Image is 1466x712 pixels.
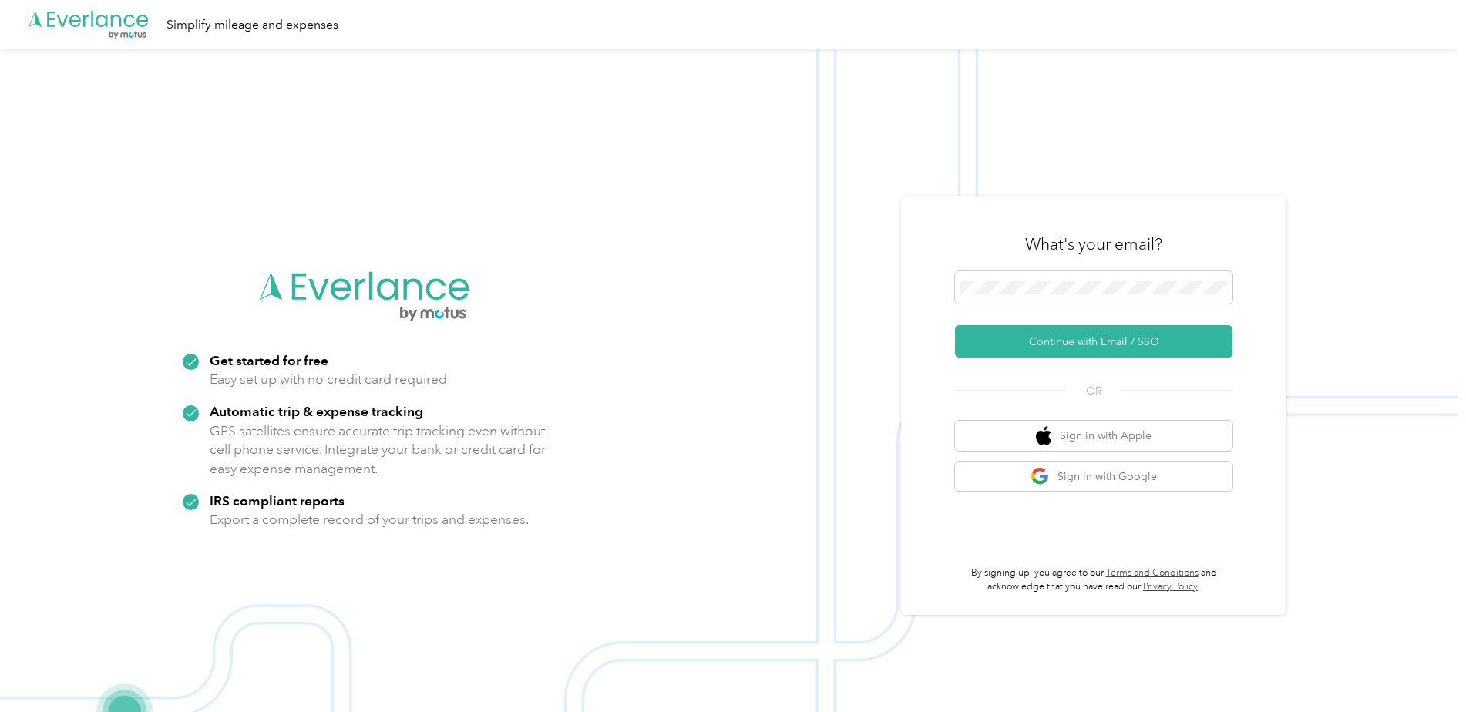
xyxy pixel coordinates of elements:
[1025,233,1162,255] h3: What's your email?
[1036,426,1051,445] img: apple logo
[1143,581,1198,593] a: Privacy Policy
[210,370,447,389] p: Easy set up with no credit card required
[210,421,546,479] p: GPS satellites ensure accurate trip tracking even without cell phone service. Integrate your bank...
[210,403,423,419] strong: Automatic trip & expense tracking
[955,566,1232,593] p: By signing up, you agree to our and acknowledge that you have read our .
[1106,567,1199,579] a: Terms and Conditions
[1380,626,1466,712] iframe: Everlance-gr Chat Button Frame
[955,462,1232,492] button: google logoSign in with Google
[210,510,529,529] p: Export a complete record of your trips and expenses.
[1067,383,1121,399] span: OR
[955,421,1232,451] button: apple logoSign in with Apple
[166,15,338,35] div: Simplify mileage and expenses
[955,325,1232,358] button: Continue with Email / SSO
[210,492,345,509] strong: IRS compliant reports
[210,352,328,368] strong: Get started for free
[1031,467,1050,486] img: google logo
